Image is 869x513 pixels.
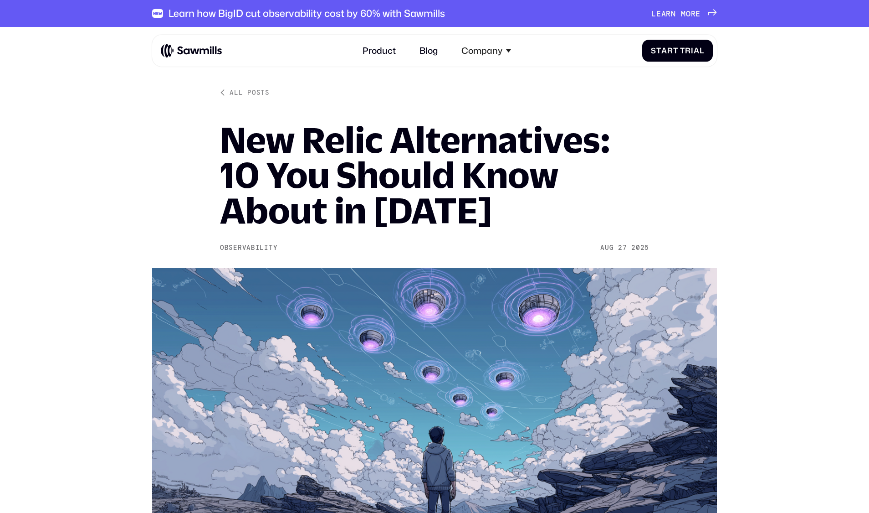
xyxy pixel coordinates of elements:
[413,39,445,62] a: Blog
[656,9,661,18] span: e
[169,8,445,20] div: Learn how BigID cut observability cost by 60% with Sawmills
[618,244,627,252] div: 27
[220,244,277,252] div: Observability
[230,88,269,97] div: All posts
[661,9,666,18] span: a
[356,39,402,62] a: Product
[695,9,700,18] span: e
[220,122,649,228] h1: New Relic Alternatives: 10 You Should Know About in [DATE]
[455,39,517,62] div: Company
[651,46,656,55] span: S
[461,46,502,56] div: Company
[666,9,671,18] span: r
[671,9,676,18] span: n
[691,9,696,18] span: r
[691,46,694,55] span: i
[661,46,667,55] span: a
[651,9,656,18] span: L
[673,46,678,55] span: t
[656,46,661,55] span: t
[642,40,712,62] a: StartTrial
[686,9,691,18] span: o
[600,244,613,252] div: Aug
[680,46,685,55] span: T
[667,46,673,55] span: r
[220,88,270,97] a: All posts
[631,244,649,252] div: 2025
[681,9,686,18] span: m
[685,46,691,55] span: r
[700,46,704,55] span: l
[651,9,717,18] a: Learnmore
[694,46,700,55] span: a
